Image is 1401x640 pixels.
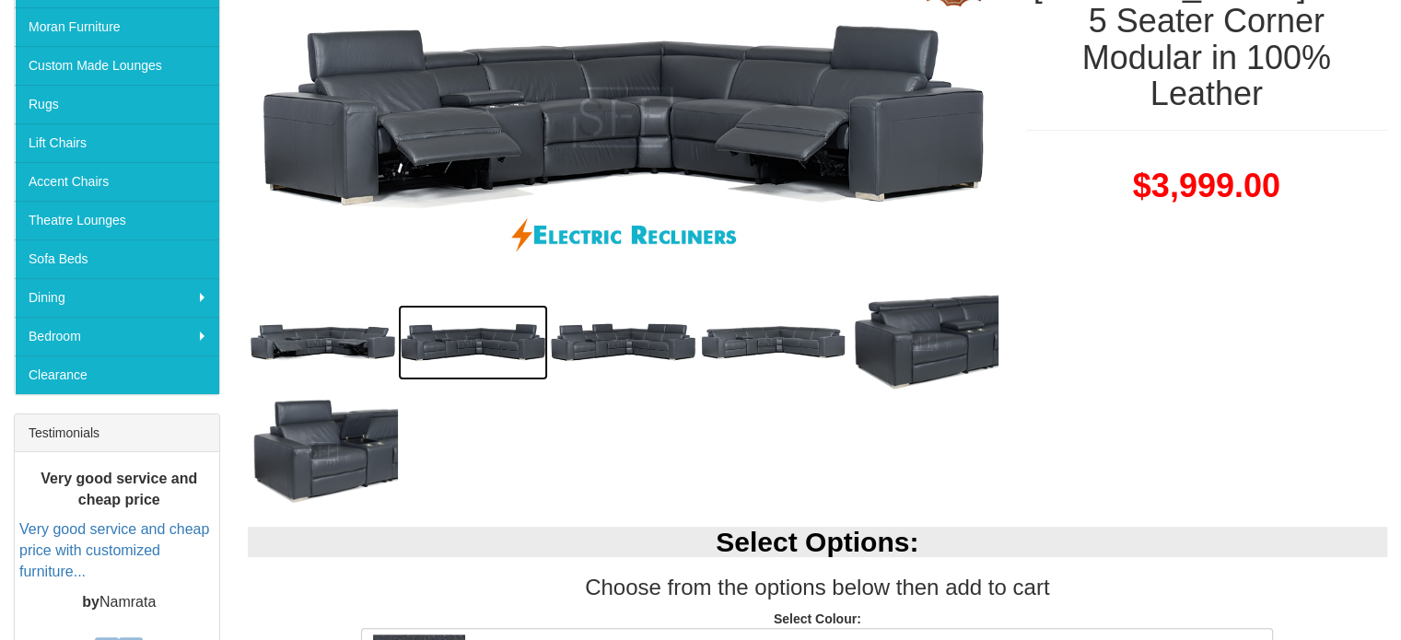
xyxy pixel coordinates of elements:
[774,611,861,626] strong: Select Colour:
[15,46,219,85] a: Custom Made Lounges
[15,278,219,317] a: Dining
[15,414,219,452] div: Testimonials
[716,527,918,557] b: Select Options:
[82,593,99,609] b: by
[15,317,219,355] a: Bedroom
[248,576,1388,599] h3: Choose from the options below then add to cart
[15,162,219,201] a: Accent Chairs
[15,85,219,123] a: Rugs
[41,470,197,506] b: Very good service and cheap price
[19,591,219,612] p: Namrata
[15,201,219,239] a: Theatre Lounges
[19,521,209,579] a: Very good service and cheap price with customized furniture...
[15,123,219,162] a: Lift Chairs
[1133,167,1280,204] span: $3,999.00
[15,7,219,46] a: Moran Furniture
[15,239,219,278] a: Sofa Beds
[15,355,219,394] a: Clearance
